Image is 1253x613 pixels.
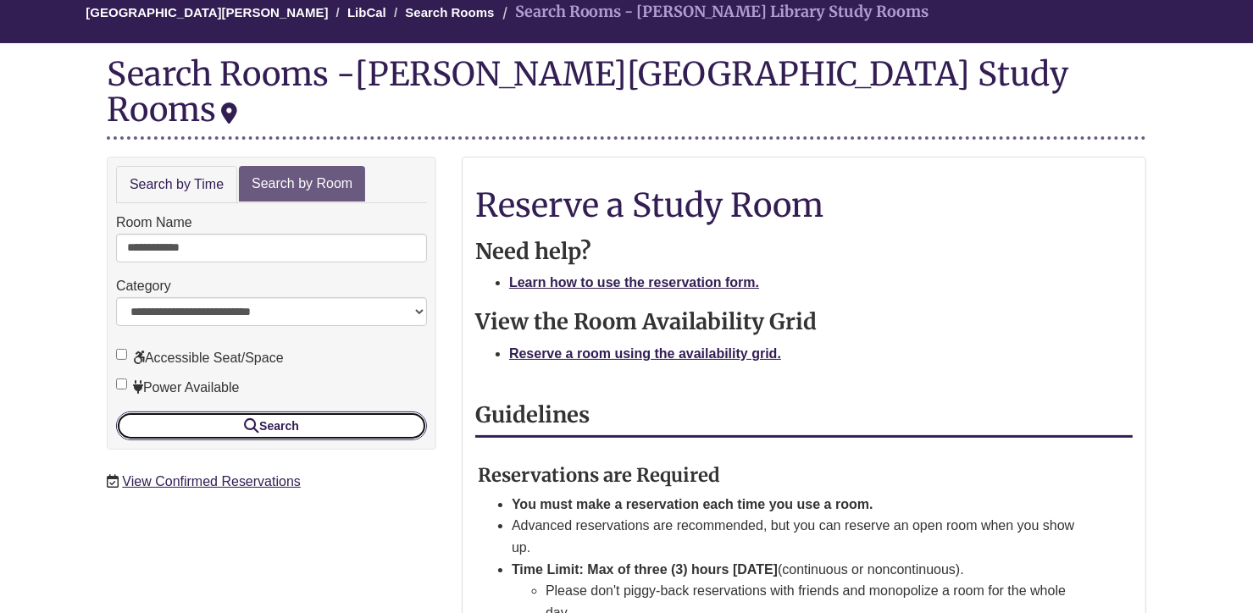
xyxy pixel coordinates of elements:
li: Advanced reservations are recommended, but you can reserve an open room when you show up. [512,515,1092,558]
a: Search Rooms [405,5,494,19]
input: Accessible Seat/Space [116,349,127,360]
a: LibCal [347,5,386,19]
a: Learn how to use the reservation form. [509,275,759,290]
button: Search [116,411,427,440]
strong: Guidelines [475,401,590,428]
a: View Confirmed Reservations [122,474,300,489]
label: Accessible Seat/Space [116,347,284,369]
a: [GEOGRAPHIC_DATA][PERSON_NAME] [86,5,328,19]
strong: View the Room Availability Grid [475,308,817,335]
strong: Time Limit: Max of three (3) hours [DATE] [512,562,778,577]
input: Power Available [116,378,127,389]
label: Room Name [116,212,192,234]
label: Power Available [116,377,240,399]
strong: You must make a reservation each time you use a room. [512,497,873,511]
h1: Reserve a Study Room [475,187,1133,223]
a: Search by Room [239,166,365,202]
strong: Need help? [475,238,591,265]
a: Reserve a room using the availability grid. [509,346,781,361]
strong: Reservations are Required [478,463,720,487]
a: Search by Time [116,166,237,204]
div: Search Rooms - [107,56,1146,139]
div: [PERSON_NAME][GEOGRAPHIC_DATA] Study Rooms [107,53,1068,130]
label: Category [116,275,171,297]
